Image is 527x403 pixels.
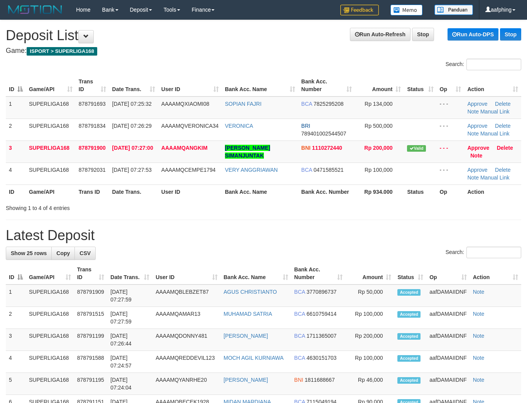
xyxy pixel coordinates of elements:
td: - - - [437,119,465,141]
th: Status: activate to sort column ascending [404,75,436,97]
td: AAAAMQYANRHE20 [152,373,220,395]
span: Copy 3770896737 to clipboard [307,289,337,295]
span: BCA [294,311,305,317]
th: Game/API: activate to sort column ascending [26,75,76,97]
span: BNI [294,377,303,383]
input: Search: [466,59,521,70]
th: User ID [158,185,222,199]
a: Manual Link [480,174,510,181]
th: Status [404,185,436,199]
td: 3 [6,141,26,163]
th: Action: activate to sort column ascending [464,75,521,97]
img: panduan.png [434,5,473,15]
th: ID: activate to sort column descending [6,75,26,97]
td: [DATE] 07:27:59 [107,307,152,329]
a: Note [473,333,485,339]
th: Bank Acc. Name: activate to sort column ascending [222,75,298,97]
td: Rp 46,000 [346,373,394,395]
label: Search: [446,247,521,258]
td: - - - [437,97,465,119]
span: Rp 200,000 [364,145,392,151]
span: BCA [294,355,305,361]
th: Game/API: activate to sort column ascending [26,262,74,284]
th: Action [464,185,521,199]
a: [PERSON_NAME] [224,333,268,339]
td: SUPERLIGA168 [26,373,74,395]
th: Game/API [26,185,76,199]
td: [DATE] 07:24:04 [107,373,152,395]
span: BNI [301,145,311,151]
span: Copy 1711365007 to clipboard [307,333,337,339]
span: [DATE] 07:25:32 [112,101,152,107]
a: Manual Link [480,130,510,137]
td: aafDAMAIIDNF [426,307,470,329]
span: CSV [79,250,91,256]
a: Approve [467,167,487,173]
a: Delete [497,145,513,151]
h4: Game: [6,47,521,55]
span: BCA [301,167,312,173]
th: Action: activate to sort column ascending [470,262,521,284]
th: Trans ID [76,185,109,199]
a: Run Auto-Refresh [350,28,410,41]
td: 5 [6,373,26,395]
th: Status: activate to sort column ascending [394,262,426,284]
td: 878791515 [74,307,108,329]
span: BRI [301,123,310,129]
span: BCA [294,333,305,339]
th: Date Trans.: activate to sort column ascending [109,75,158,97]
a: Delete [495,123,510,129]
div: Showing 1 to 4 of 4 entries [6,201,214,212]
span: [DATE] 07:27:53 [112,167,152,173]
td: [DATE] 07:26:44 [107,329,152,351]
td: SUPERLIGA168 [26,97,76,119]
span: 878792031 [79,167,106,173]
span: Copy 789401002544507 to clipboard [301,130,346,137]
a: Approve [467,145,489,151]
th: Bank Acc. Name: activate to sort column ascending [221,262,291,284]
span: Copy [56,250,70,256]
img: MOTION_logo.png [6,4,64,15]
th: Rp 934.000 [355,185,404,199]
td: 2 [6,307,26,329]
span: Copy 4630151703 to clipboard [307,355,337,361]
th: Op [437,185,465,199]
td: - - - [437,163,465,185]
a: Copy [51,247,75,260]
td: 1 [6,284,26,307]
a: Note [467,108,479,115]
td: Rp 200,000 [346,329,394,351]
span: Copy 7825295208 to clipboard [314,101,344,107]
td: aafDAMAIIDNF [426,351,470,373]
span: [DATE] 07:26:29 [112,123,152,129]
th: Bank Acc. Name [222,185,298,199]
th: Date Trans. [109,185,158,199]
a: Stop [500,28,521,41]
td: AAAAMQDONNY481 [152,329,220,351]
a: Run Auto-DPS [448,28,498,41]
span: Valid transaction [407,145,426,152]
th: Bank Acc. Number: activate to sort column ascending [298,75,355,97]
a: Note [467,174,479,181]
a: Stop [412,28,434,41]
td: SUPERLIGA168 [26,119,76,141]
th: Date Trans.: activate to sort column ascending [107,262,152,284]
td: 878791195 [74,373,108,395]
td: aafDAMAIIDNF [426,329,470,351]
a: Approve [467,101,487,107]
a: VERY ANGGRIAWAN [225,167,278,173]
th: Trans ID: activate to sort column ascending [74,262,108,284]
td: SUPERLIGA168 [26,307,74,329]
td: Rp 50,000 [346,284,394,307]
a: Delete [495,101,510,107]
input: Search: [466,247,521,258]
th: Bank Acc. Number [298,185,355,199]
th: Amount: activate to sort column ascending [355,75,404,97]
td: 4 [6,163,26,185]
span: AAAAMQCEMPE1794 [161,167,216,173]
td: AAAAMQAMAR13 [152,307,220,329]
td: SUPERLIGA168 [26,163,76,185]
td: AAAAMQREDDEVIL123 [152,351,220,373]
a: VERONICA [225,123,253,129]
span: Accepted [397,289,421,296]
